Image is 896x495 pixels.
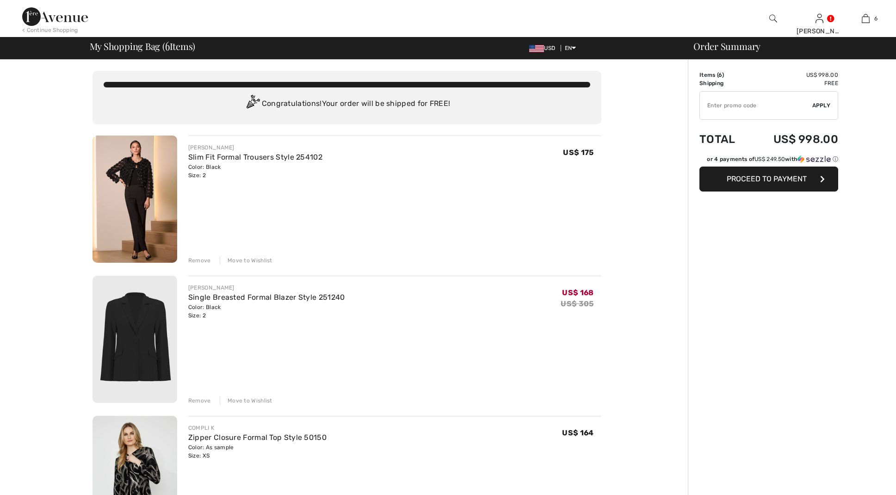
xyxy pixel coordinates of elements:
[718,72,722,78] span: 6
[749,124,838,155] td: US$ 998.00
[93,276,177,403] img: Single Breasted Formal Blazer Style 251240
[707,155,838,163] div: or 4 payments of with
[565,45,576,51] span: EN
[90,42,196,51] span: My Shopping Bag ( Items)
[22,26,78,34] div: < Continue Shopping
[188,143,322,152] div: [PERSON_NAME]
[563,148,593,157] span: US$ 175
[188,443,327,460] div: Color: As sample Size: XS
[843,13,888,24] a: 6
[529,45,559,51] span: USD
[165,39,170,51] span: 6
[562,428,593,437] span: US$ 164
[220,256,272,265] div: Move to Wishlist
[93,136,177,263] img: Slim Fit Formal Trousers Style 254102
[188,396,211,405] div: Remove
[699,79,749,87] td: Shipping
[561,299,593,308] s: US$ 305
[188,256,211,265] div: Remove
[699,167,838,192] button: Proceed to Payment
[562,288,593,297] span: US$ 168
[188,293,345,302] a: Single Breasted Formal Blazer Style 251240
[862,13,870,24] img: My Bag
[104,95,590,113] div: Congratulations! Your order will be shipped for FREE!
[699,155,838,167] div: or 4 payments ofUS$ 249.50withSezzle Click to learn more about Sezzle
[188,303,345,320] div: Color: Black Size: 2
[699,71,749,79] td: Items ( )
[188,433,327,442] a: Zipper Closure Formal Top Style 50150
[220,396,272,405] div: Move to Wishlist
[812,101,831,110] span: Apply
[700,92,812,119] input: Promo code
[682,42,890,51] div: Order Summary
[188,424,327,432] div: COMPLI K
[699,124,749,155] td: Total
[22,7,88,26] img: 1ère Avenue
[769,13,777,24] img: search the website
[749,79,838,87] td: Free
[529,45,544,52] img: US Dollar
[749,71,838,79] td: US$ 998.00
[797,26,842,36] div: [PERSON_NAME]
[727,174,807,183] span: Proceed to Payment
[816,14,823,23] a: Sign In
[797,155,831,163] img: Sezzle
[188,153,322,161] a: Slim Fit Formal Trousers Style 254102
[754,156,785,162] span: US$ 249.50
[188,163,322,179] div: Color: Black Size: 2
[188,284,345,292] div: [PERSON_NAME]
[816,13,823,24] img: My Info
[243,95,262,113] img: Congratulation2.svg
[874,14,877,23] span: 6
